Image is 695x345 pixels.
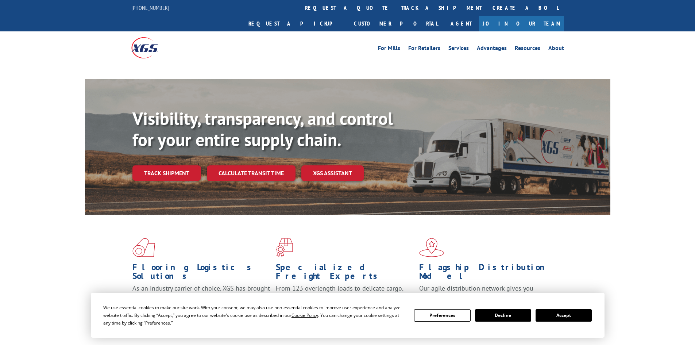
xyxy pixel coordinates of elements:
a: For Retailers [408,45,440,53]
b: Visibility, transparency, and control for your entire supply chain. [132,107,393,151]
p: From 123 overlength loads to delicate cargo, our experienced staff knows the best way to move you... [276,284,414,317]
img: xgs-icon-total-supply-chain-intelligence-red [132,238,155,257]
img: xgs-icon-focused-on-flooring-red [276,238,293,257]
a: Services [448,45,469,53]
a: For Mills [378,45,400,53]
a: Agent [443,16,479,31]
span: Preferences [145,320,170,326]
button: Accept [536,309,592,322]
a: Advantages [477,45,507,53]
div: Cookie Consent Prompt [91,293,605,338]
a: Track shipment [132,165,201,181]
h1: Specialized Freight Experts [276,263,414,284]
img: xgs-icon-flagship-distribution-model-red [419,238,444,257]
a: [PHONE_NUMBER] [131,4,169,11]
a: About [548,45,564,53]
a: Calculate transit time [207,165,296,181]
div: We use essential cookies to make our site work. With your consent, we may also use non-essential ... [103,304,405,327]
a: Resources [515,45,540,53]
button: Decline [475,309,531,322]
h1: Flagship Distribution Model [419,263,557,284]
a: XGS ASSISTANT [301,165,364,181]
span: Our agile distribution network gives you nationwide inventory management on demand. [419,284,553,301]
a: Join Our Team [479,16,564,31]
button: Preferences [414,309,470,322]
a: Request a pickup [243,16,348,31]
span: As an industry carrier of choice, XGS has brought innovation and dedication to flooring logistics... [132,284,270,310]
span: Cookie Policy [291,312,318,318]
h1: Flooring Logistics Solutions [132,263,270,284]
a: Customer Portal [348,16,443,31]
